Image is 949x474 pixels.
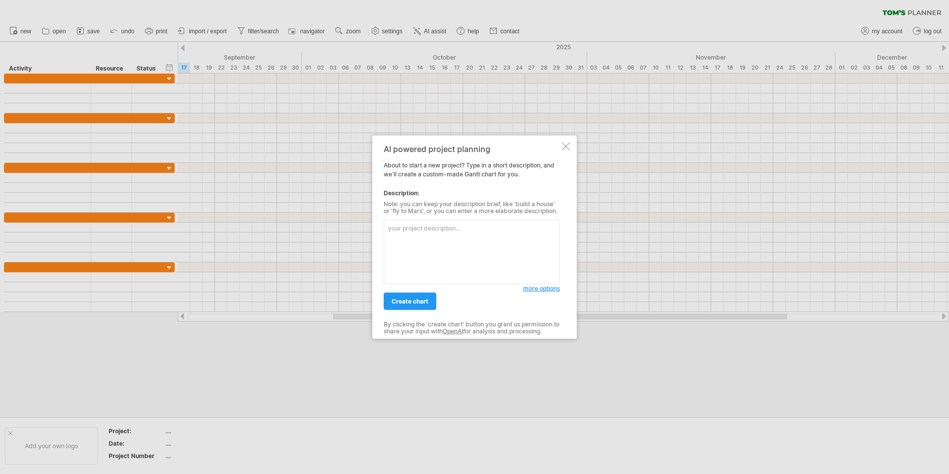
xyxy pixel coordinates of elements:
[384,145,560,330] div: About to start a new project? Type in a short description, and we'll create a custom-made Gantt c...
[384,293,436,310] a: create chart
[384,189,560,198] div: Description:
[384,145,560,154] div: AI powered project planning
[523,285,560,292] span: more options
[384,201,560,215] div: Note: you can keep your description brief, like 'build a house' or 'fly to Mars', or you can ente...
[523,284,560,293] a: more options
[392,298,428,305] span: create chart
[384,321,560,335] div: By clicking the 'create chart' button you grant us permission to share your input with for analys...
[443,327,463,335] a: OpenAI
